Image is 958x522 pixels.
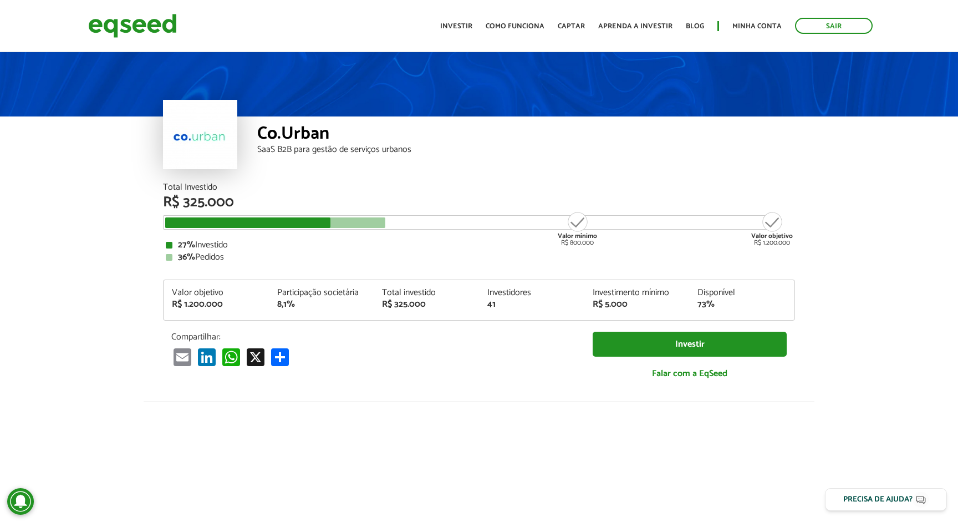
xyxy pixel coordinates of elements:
[163,183,795,192] div: Total Investido
[558,231,597,241] strong: Valor mínimo
[557,211,598,246] div: R$ 800.000
[487,300,576,309] div: 41
[88,11,177,40] img: EqSeed
[751,211,793,246] div: R$ 1.200.000
[257,125,795,145] div: Co.Urban
[795,18,873,34] a: Sair
[686,23,704,30] a: Blog
[593,300,681,309] div: R$ 5.000
[277,288,366,297] div: Participação societária
[277,300,366,309] div: 8,1%
[732,23,782,30] a: Minha conta
[171,348,193,366] a: Email
[178,250,195,265] strong: 36%
[487,288,576,297] div: Investidores
[593,362,787,385] a: Falar com a EqSeed
[178,237,195,252] strong: 27%
[751,231,793,241] strong: Valor objetivo
[269,348,291,366] a: Compartilhar
[172,300,261,309] div: R$ 1.200.000
[196,348,218,366] a: LinkedIn
[558,23,585,30] a: Captar
[486,23,544,30] a: Como funciona
[697,288,786,297] div: Disponível
[171,332,576,342] p: Compartilhar:
[166,253,792,262] div: Pedidos
[697,300,786,309] div: 73%
[593,288,681,297] div: Investimento mínimo
[244,348,267,366] a: X
[382,300,471,309] div: R$ 325.000
[166,241,792,250] div: Investido
[220,348,242,366] a: WhatsApp
[382,288,471,297] div: Total investido
[598,23,672,30] a: Aprenda a investir
[440,23,472,30] a: Investir
[163,195,795,210] div: R$ 325.000
[172,288,261,297] div: Valor objetivo
[257,145,795,154] div: SaaS B2B para gestão de serviços urbanos
[593,332,787,357] a: Investir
